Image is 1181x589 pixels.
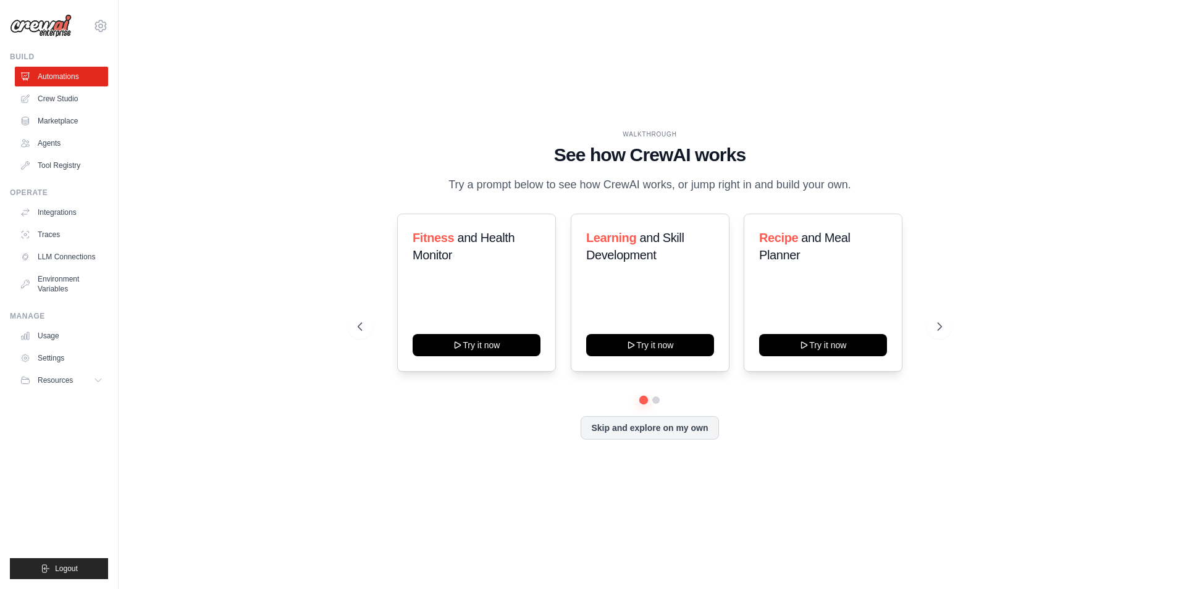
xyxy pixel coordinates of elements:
span: Fitness [413,231,454,244]
a: Integrations [15,203,108,222]
button: Try it now [413,334,540,356]
a: Settings [15,348,108,368]
div: Manage [10,311,108,321]
a: Usage [15,326,108,346]
button: Skip and explore on my own [581,416,718,440]
span: and Skill Development [586,231,684,262]
button: Logout [10,558,108,579]
div: WALKTHROUGH [358,130,942,139]
button: Try it now [586,334,714,356]
button: Try it now [759,334,887,356]
div: Build [10,52,108,62]
span: and Meal Planner [759,231,850,262]
p: Try a prompt below to see how CrewAI works, or jump right in and build your own. [442,176,857,194]
span: Recipe [759,231,798,244]
a: Automations [15,67,108,86]
a: Environment Variables [15,269,108,299]
a: Crew Studio [15,89,108,109]
a: Traces [15,225,108,244]
span: Resources [38,375,73,385]
h1: See how CrewAI works [358,144,942,166]
a: Marketplace [15,111,108,131]
button: Resources [15,370,108,390]
a: Agents [15,133,108,153]
a: Tool Registry [15,156,108,175]
span: Learning [586,231,636,244]
span: Logout [55,564,78,574]
span: and Health Monitor [413,231,515,262]
img: Logo [10,14,72,38]
a: LLM Connections [15,247,108,267]
div: Operate [10,188,108,198]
